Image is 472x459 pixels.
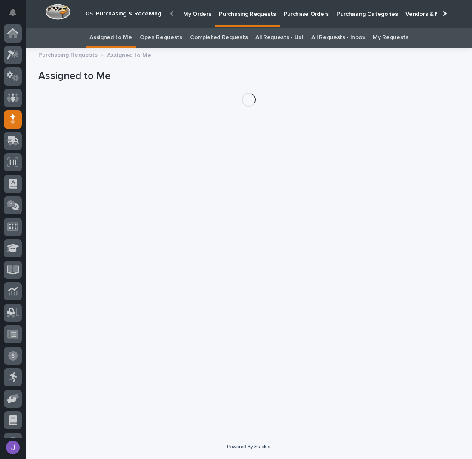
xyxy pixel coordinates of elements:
[45,4,70,20] img: Workspace Logo
[4,3,22,21] button: Notifications
[89,28,132,48] a: Assigned to Me
[11,9,22,22] div: Notifications
[38,49,98,59] a: Purchasing Requests
[86,10,161,18] h2: 05. Purchasing & Receiving
[140,28,182,48] a: Open Requests
[227,444,270,449] a: Powered By Stacker
[4,438,22,456] button: users-avatar
[373,28,408,48] a: My Requests
[311,28,365,48] a: All Requests - Inbox
[107,50,151,59] p: Assigned to Me
[255,28,303,48] a: All Requests - List
[38,70,460,83] h1: Assigned to Me
[190,28,248,48] a: Completed Requests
